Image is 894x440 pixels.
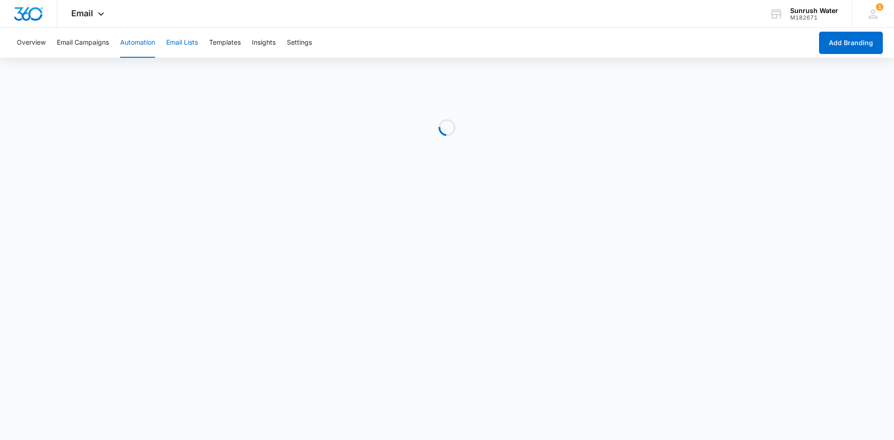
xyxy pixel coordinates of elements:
button: Email Campaigns [57,28,109,58]
div: notifications count [876,3,883,11]
span: 1 [876,3,883,11]
button: Overview [17,28,46,58]
p: Now, you can update your email automations with your brand information like your logo, main color... [9,138,177,180]
a: Close modal [167,3,183,20]
button: Insights [252,28,276,58]
h2: Add your branding to your email automations [9,102,177,130]
div: account name [790,7,838,14]
button: Settings [287,28,312,58]
span: Email [71,8,93,18]
button: Templates [209,28,241,58]
button: Email Lists [166,28,198,58]
div: account id [790,14,838,21]
button: Automation [120,28,155,58]
button: Add Branding [819,32,883,54]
